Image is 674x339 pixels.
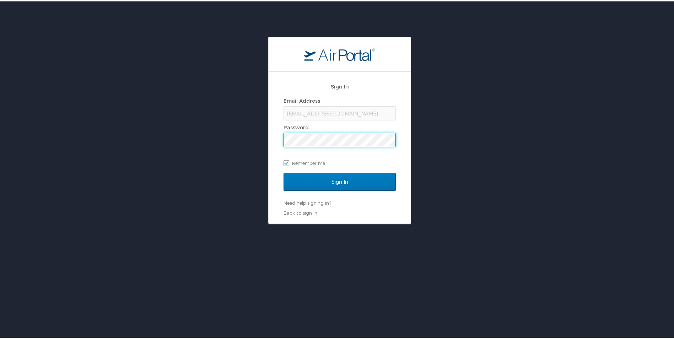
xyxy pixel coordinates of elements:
label: Password [284,123,309,129]
label: Remember me [284,156,396,167]
a: Back to sign in [284,209,317,214]
img: logo [304,47,375,59]
h2: Sign In [284,81,396,89]
label: Email Address [284,96,320,102]
input: Sign In [284,172,396,189]
a: Need help signing in? [284,199,331,204]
